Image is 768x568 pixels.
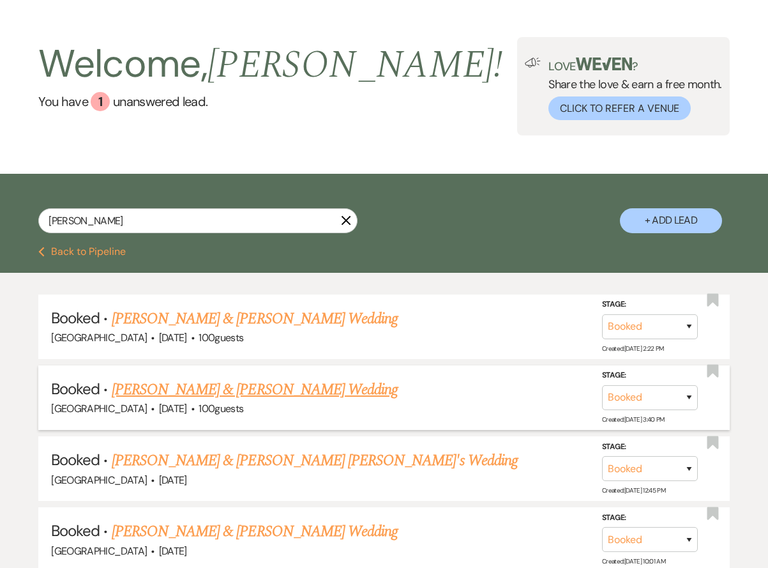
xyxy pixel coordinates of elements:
[91,92,110,111] div: 1
[602,511,698,525] label: Stage:
[51,450,100,470] span: Booked
[541,58,722,120] div: Share the love & earn a free month.
[602,415,665,424] span: Created: [DATE] 3:40 PM
[51,521,100,541] span: Booked
[38,247,126,257] button: Back to Pipeline
[207,36,502,95] span: [PERSON_NAME] !
[112,520,398,543] a: [PERSON_NAME] & [PERSON_NAME] Wedding
[602,298,698,312] label: Stage:
[112,307,398,330] a: [PERSON_NAME] & [PERSON_NAME] Wedding
[602,557,665,565] span: Created: [DATE] 10:01 AM
[199,402,243,415] span: 100 guests
[602,369,698,383] label: Stage:
[576,58,633,70] img: weven-logo-green.svg
[159,331,187,344] span: [DATE]
[199,331,243,344] span: 100 guests
[548,58,722,72] p: Love ?
[51,308,100,328] span: Booked
[38,37,502,92] h2: Welcome,
[51,379,100,399] span: Booked
[159,544,187,558] span: [DATE]
[548,96,691,120] button: Click to Refer a Venue
[112,449,518,472] a: [PERSON_NAME] & [PERSON_NAME] [PERSON_NAME]'s Wedding
[159,473,187,487] span: [DATE]
[51,402,147,415] span: [GEOGRAPHIC_DATA]
[525,58,541,68] img: loud-speaker-illustration.svg
[602,486,665,495] span: Created: [DATE] 12:45 PM
[620,208,722,233] button: + Add Lead
[602,440,698,454] label: Stage:
[159,402,187,415] span: [DATE]
[602,344,664,353] span: Created: [DATE] 2:22 PM
[51,473,147,487] span: [GEOGRAPHIC_DATA]
[112,378,398,401] a: [PERSON_NAME] & [PERSON_NAME] Wedding
[38,92,502,111] a: You have 1 unanswered lead.
[38,208,358,233] input: Search by name, event date, email address or phone number
[51,544,147,558] span: [GEOGRAPHIC_DATA]
[51,331,147,344] span: [GEOGRAPHIC_DATA]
